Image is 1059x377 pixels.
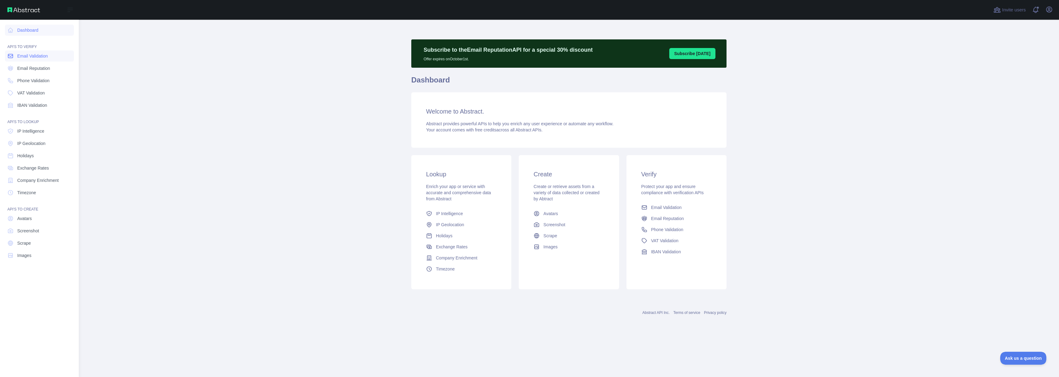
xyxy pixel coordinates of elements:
span: Holidays [17,153,34,159]
a: Email Validation [5,50,74,62]
a: Scrape [531,230,606,241]
span: Email Reputation [17,65,50,71]
span: Timezone [17,190,36,196]
span: Exchange Rates [17,165,49,171]
a: Dashboard [5,25,74,36]
button: Invite users [992,5,1027,15]
span: Avatars [543,211,558,217]
iframe: Toggle Customer Support [1000,352,1047,365]
div: API'S TO VERIFY [5,37,74,49]
a: IP Intelligence [424,208,499,219]
a: Phone Validation [639,224,714,235]
p: Offer expires on October 1st. [424,54,593,62]
a: Company Enrichment [5,175,74,186]
a: IP Geolocation [424,219,499,230]
span: free credits [475,127,496,132]
a: Screenshot [5,225,74,236]
span: Phone Validation [651,227,683,233]
span: Your account comes with across all Abstract APIs. [426,127,542,132]
span: Phone Validation [17,78,50,84]
h1: Dashboard [411,75,727,90]
span: Create or retrieve assets from a variety of data collected or created by Abtract [534,184,599,201]
img: Abstract API [7,7,40,12]
a: Timezone [5,187,74,198]
a: Exchange Rates [5,162,74,174]
span: Abstract provides powerful APIs to help you enrich any user experience or automate any workflow. [426,121,614,126]
span: Enrich your app or service with accurate and comprehensive data from Abstract [426,184,491,201]
h3: Lookup [426,170,497,178]
a: Email Reputation [639,213,714,224]
span: IBAN Validation [651,249,681,255]
span: Scrape [543,233,557,239]
a: Scrape [5,238,74,249]
span: Avatars [17,215,32,222]
a: IBAN Validation [639,246,714,257]
a: VAT Validation [5,87,74,98]
span: Screenshot [17,228,39,234]
span: Email Validation [651,204,682,211]
a: IP Intelligence [5,126,74,137]
a: IBAN Validation [5,100,74,111]
a: Abstract API Inc. [642,311,670,315]
span: Scrape [17,240,31,246]
div: API'S TO LOOKUP [5,112,74,124]
span: IP Intelligence [17,128,44,134]
h3: Welcome to Abstract. [426,107,712,116]
a: Holidays [5,150,74,161]
button: Subscribe [DATE] [669,48,715,59]
span: Protect your app and ensure compliance with verification APIs [641,184,704,195]
span: Email Validation [17,53,48,59]
span: Company Enrichment [17,177,59,183]
a: VAT Validation [639,235,714,246]
span: Screenshot [543,222,565,228]
h3: Create [534,170,604,178]
a: IP Geolocation [5,138,74,149]
span: Images [17,252,31,259]
a: Email Reputation [5,63,74,74]
a: Exchange Rates [424,241,499,252]
p: Subscribe to the Email Reputation API for a special 30 % discount [424,46,593,54]
a: Terms of service [673,311,700,315]
a: Timezone [424,263,499,275]
span: Images [543,244,558,250]
span: IP Geolocation [436,222,464,228]
span: Invite users [1002,6,1026,14]
span: IP Geolocation [17,140,46,146]
span: Company Enrichment [436,255,477,261]
a: Company Enrichment [424,252,499,263]
span: Holidays [436,233,453,239]
h3: Verify [641,170,712,178]
div: API'S TO CREATE [5,199,74,212]
span: IP Intelligence [436,211,463,217]
span: Timezone [436,266,455,272]
a: Images [5,250,74,261]
a: Email Validation [639,202,714,213]
a: Holidays [424,230,499,241]
span: Exchange Rates [436,244,468,250]
a: Screenshot [531,219,606,230]
a: Avatars [5,213,74,224]
a: Privacy policy [704,311,727,315]
span: Email Reputation [651,215,684,222]
a: Avatars [531,208,606,219]
span: VAT Validation [17,90,45,96]
span: VAT Validation [651,238,678,244]
a: Images [531,241,606,252]
a: Phone Validation [5,75,74,86]
span: IBAN Validation [17,102,47,108]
